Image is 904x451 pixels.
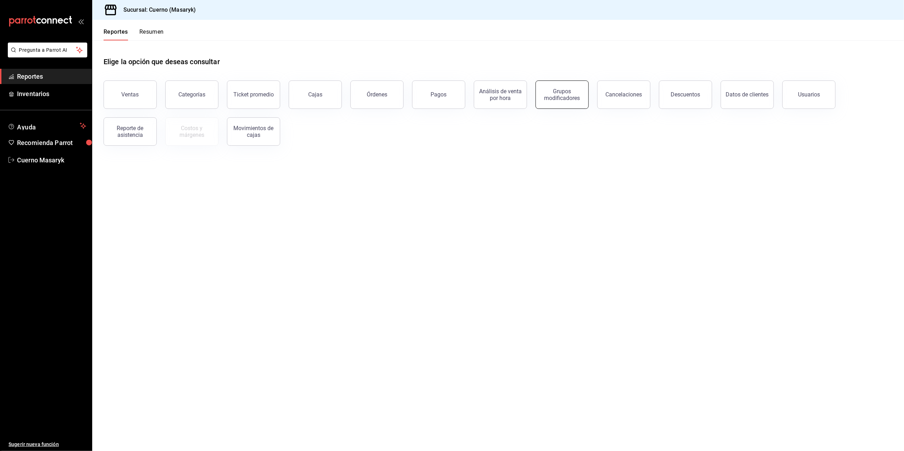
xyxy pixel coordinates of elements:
div: Ticket promedio [233,91,274,98]
div: Usuarios [798,91,820,98]
button: Reporte de asistencia [104,117,157,146]
button: Usuarios [782,80,836,109]
button: open_drawer_menu [78,18,84,24]
button: Resumen [139,28,164,40]
h3: Sucursal: Cuerno (Masaryk) [118,6,196,14]
div: Cajas [308,90,323,99]
span: Cuerno Masaryk [17,155,86,165]
button: Pregunta a Parrot AI [8,43,87,57]
button: Movimientos de cajas [227,117,280,146]
span: Recomienda Parrot [17,138,86,147]
button: Descuentos [659,80,712,109]
button: Pagos [412,80,465,109]
div: Movimientos de cajas [232,125,276,138]
span: Inventarios [17,89,86,99]
button: Contrata inventarios para ver este reporte [165,117,218,146]
div: Ventas [122,91,139,98]
div: Datos de clientes [726,91,769,98]
span: Reportes [17,72,86,81]
span: Sugerir nueva función [9,441,86,448]
div: Descuentos [671,91,700,98]
button: Categorías [165,80,218,109]
button: Reportes [104,28,128,40]
div: navigation tabs [104,28,164,40]
button: Datos de clientes [721,80,774,109]
button: Ventas [104,80,157,109]
button: Ticket promedio [227,80,280,109]
div: Reporte de asistencia [108,125,152,138]
button: Grupos modificadores [536,80,589,109]
div: Costos y márgenes [170,125,214,138]
a: Pregunta a Parrot AI [5,51,87,59]
div: Pagos [431,91,447,98]
button: Cancelaciones [597,80,650,109]
div: Órdenes [367,91,387,98]
div: Grupos modificadores [540,88,584,101]
button: Análisis de venta por hora [474,80,527,109]
button: Órdenes [350,80,404,109]
span: Ayuda [17,122,77,130]
div: Categorías [178,91,205,98]
h1: Elige la opción que deseas consultar [104,56,220,67]
div: Cancelaciones [606,91,642,98]
div: Análisis de venta por hora [478,88,522,101]
span: Pregunta a Parrot AI [19,46,76,54]
a: Cajas [289,80,342,109]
